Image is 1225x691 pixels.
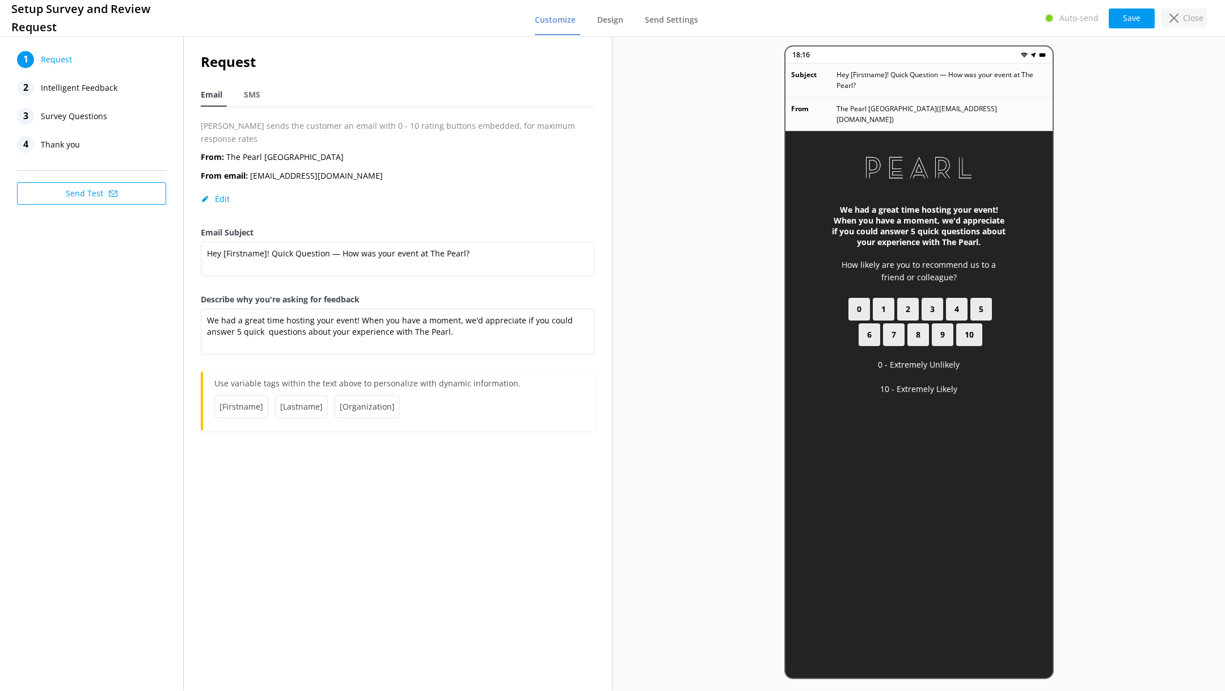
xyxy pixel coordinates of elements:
span: Send Settings [645,14,698,26]
b: From email: [201,170,248,181]
p: Subject [791,69,837,91]
img: battery.png [1039,52,1046,58]
textarea: We had a great time hosting your event! When you have a moment, we'd appreciate if you could answ... [201,309,595,355]
span: 6 [867,328,872,341]
div: 3 [17,108,34,125]
span: 8 [916,328,920,341]
span: 0 [857,303,861,315]
h3: We had a great time hosting your event! When you have a moment, we'd appreciate if you could answ... [831,204,1007,247]
span: Request [41,51,72,68]
p: The Pearl [GEOGRAPHIC_DATA] ( [EMAIL_ADDRESS][DOMAIN_NAME] ) [837,103,1047,125]
img: near-me.png [1030,52,1037,58]
span: Thank you [41,136,80,153]
span: 5 [979,303,983,315]
span: SMS [244,89,260,100]
span: Design [597,14,623,26]
span: 4 [954,303,959,315]
span: Customize [535,14,576,26]
p: Hey [Firstname]! Quick Question — How was your event at The Pearl? [837,69,1047,91]
button: Edit [201,193,230,205]
p: Close [1183,12,1203,24]
p: Auto-send [1059,12,1099,24]
span: [Lastname] [275,395,328,418]
div: 4 [17,136,34,153]
img: 636-1736983891.png [862,154,975,182]
button: Save [1109,9,1155,28]
p: How likely are you to recommend us to a friend or colleague? [831,259,1007,284]
p: 10 - Extremely Likely [880,383,957,395]
span: 3 [930,303,935,315]
img: wifi.png [1021,52,1028,58]
label: Email Subject [201,226,595,239]
p: Use variable tags within the text above to personalize with dynamic information. [214,377,584,395]
span: 1 [881,303,886,315]
p: 0 - Extremely Unlikely [878,359,960,371]
b: From: [201,151,224,162]
div: 2 [17,79,34,96]
p: [PERSON_NAME] sends the customer an email with 0 - 10 rating buttons embedded, for maximum respon... [201,120,595,145]
p: [EMAIL_ADDRESS][DOMAIN_NAME] [201,170,383,182]
span: 2 [906,303,910,315]
p: 18:16 [792,49,810,60]
p: From [791,103,837,125]
textarea: Hey [Firstname]! Quick Question — How was your event at The Pearl? [201,242,595,276]
div: 1 [17,51,34,68]
span: 9 [940,328,945,341]
span: 10 [965,328,974,341]
span: Survey Questions [41,108,107,125]
span: Intelligent Feedback [41,79,117,96]
h2: Request [201,51,595,73]
span: [Organization] [335,395,400,418]
label: Describe why you're asking for feedback [201,293,595,306]
span: [Firstname] [214,395,268,418]
button: Send Test [17,182,166,205]
span: 7 [892,328,896,341]
span: Email [201,89,222,100]
p: The Pearl [GEOGRAPHIC_DATA] [201,151,344,163]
